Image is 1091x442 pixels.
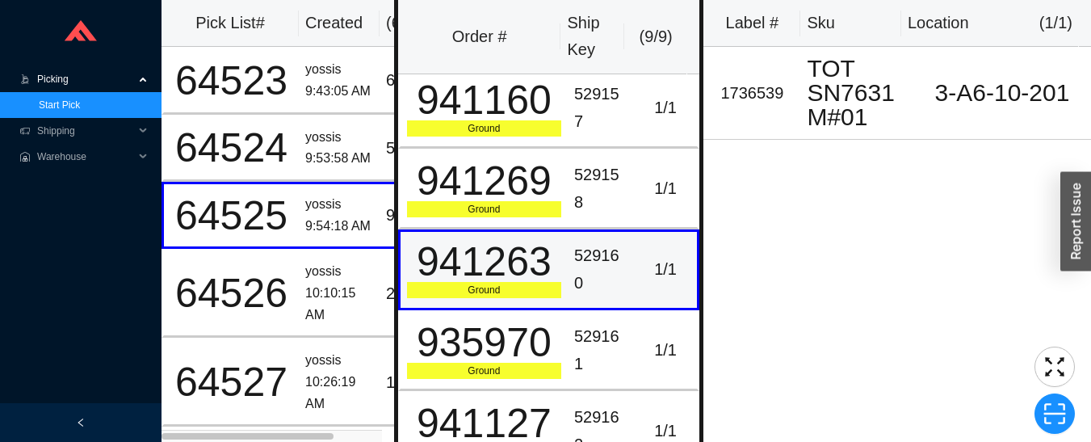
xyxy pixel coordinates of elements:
[574,242,627,297] div: 529160
[1034,347,1075,387] button: fullscreen
[305,81,373,103] div: 9:43:05 AM
[1039,10,1072,36] div: ( 1 / 1 )
[305,148,373,170] div: 9:53:58 AM
[640,256,691,283] div: 1 / 1
[407,80,561,120] div: 941160
[386,202,435,229] div: 9 / 16
[305,127,373,149] div: yossis
[39,99,80,111] a: Start Pick
[407,201,561,217] div: Ground
[305,372,373,415] div: 10:26:19 AM
[37,144,134,170] span: Warehouse
[1035,355,1074,379] span: fullscreen
[574,323,627,377] div: 529161
[305,59,373,81] div: yossis
[305,261,373,283] div: yossis
[305,350,373,372] div: yossis
[1034,394,1075,434] button: scan
[574,81,627,135] div: 529157
[37,118,134,144] span: Shipping
[710,80,794,107] div: 1736539
[908,10,969,36] div: Location
[305,283,373,326] div: 10:10:15 AM
[407,120,561,137] div: Ground
[170,362,292,402] div: 64527
[640,175,691,202] div: 1 / 1
[386,369,435,396] div: 1 / 1
[640,95,691,121] div: 1 / 1
[305,194,373,216] div: yossis
[574,162,627,216] div: 529158
[1035,402,1074,426] span: scan
[170,273,292,314] div: 64526
[76,418,86,427] span: left
[386,67,435,94] div: 6 / 6
[170,61,292,101] div: 64523
[386,280,435,307] div: 2 / 3
[807,57,907,129] div: TOT SN7631M#01
[170,128,292,168] div: 64524
[305,216,373,238] div: 9:54:18 AM
[407,363,561,379] div: Ground
[386,135,435,162] div: 5 / 41
[407,322,561,363] div: 935970
[407,242,561,282] div: 941263
[407,282,561,298] div: Ground
[37,66,134,92] span: Picking
[386,10,438,36] div: ( 6 )
[407,161,561,201] div: 941269
[640,337,691,364] div: 1 / 1
[170,196,292,236] div: 64525
[631,23,681,50] div: ( 9 / 9 )
[920,81,1085,105] div: 3-A6-10-201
